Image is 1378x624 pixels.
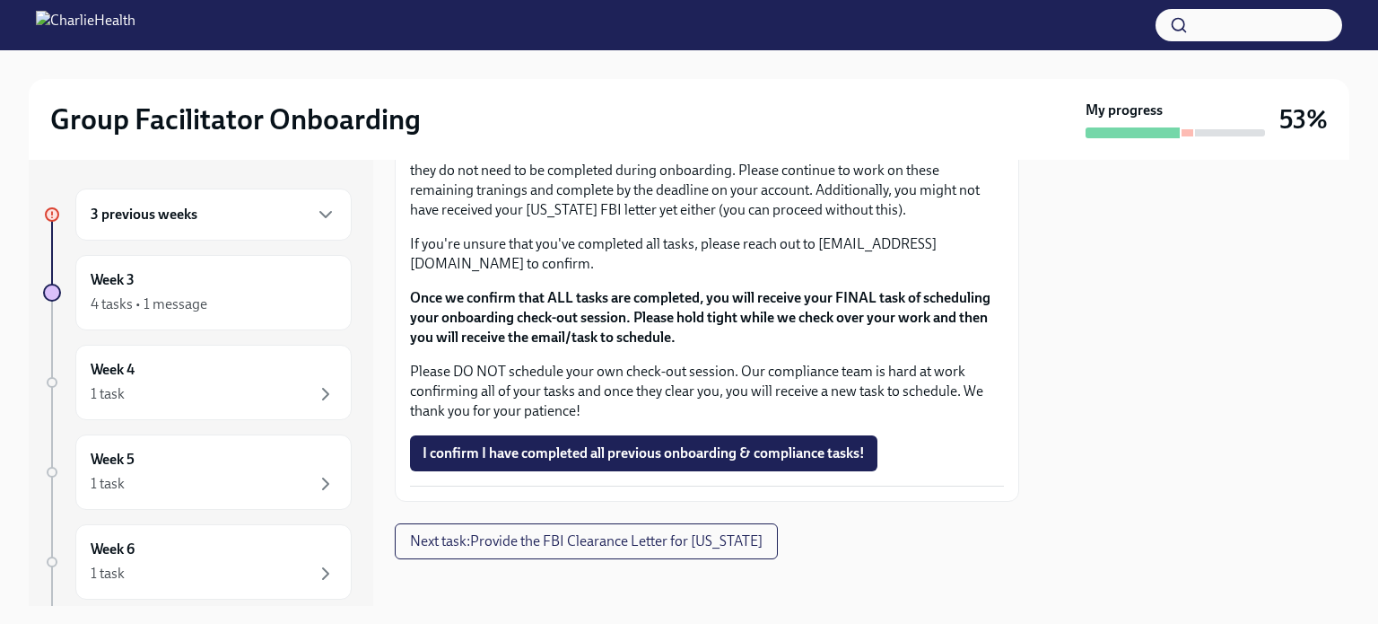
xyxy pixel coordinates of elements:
[423,444,865,462] span: I confirm I have completed all previous onboarding & compliance tasks!
[410,234,1004,274] p: If you're unsure that you've completed all tasks, please reach out to [EMAIL_ADDRESS][DOMAIN_NAME...
[50,101,421,137] h2: Group Facilitator Onboarding
[410,289,990,346] strong: Once we confirm that ALL tasks are completed, you will receive your FINAL task of scheduling your...
[410,532,763,550] span: Next task : Provide the FBI Clearance Letter for [US_STATE]
[91,474,125,494] div: 1 task
[91,294,207,314] div: 4 tasks • 1 message
[91,564,125,584] div: 1 task
[410,435,877,471] button: I confirm I have completed all previous onboarding & compliance tasks!
[395,523,778,559] button: Next task:Provide the FBI Clearance Letter for [US_STATE]
[43,524,352,600] a: Week 61 task
[91,270,135,290] h6: Week 3
[91,205,197,224] h6: 3 previous weeks
[410,362,1004,421] p: Please DO NOT schedule your own check-out session. Our compliance team is hard at work confirming...
[91,360,135,380] h6: Week 4
[43,435,352,510] a: Week 51 task
[1086,101,1163,120] strong: My progress
[43,345,352,420] a: Week 41 task
[91,450,135,470] h6: Week 5
[410,121,1004,220] p: You should still have a few Relias courses in your library that have due dates further out. These...
[91,384,125,404] div: 1 task
[75,189,352,241] div: 3 previous weeks
[91,540,135,559] h6: Week 6
[36,11,135,40] img: CharlieHealth
[43,255,352,330] a: Week 34 tasks • 1 message
[1279,103,1328,136] h3: 53%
